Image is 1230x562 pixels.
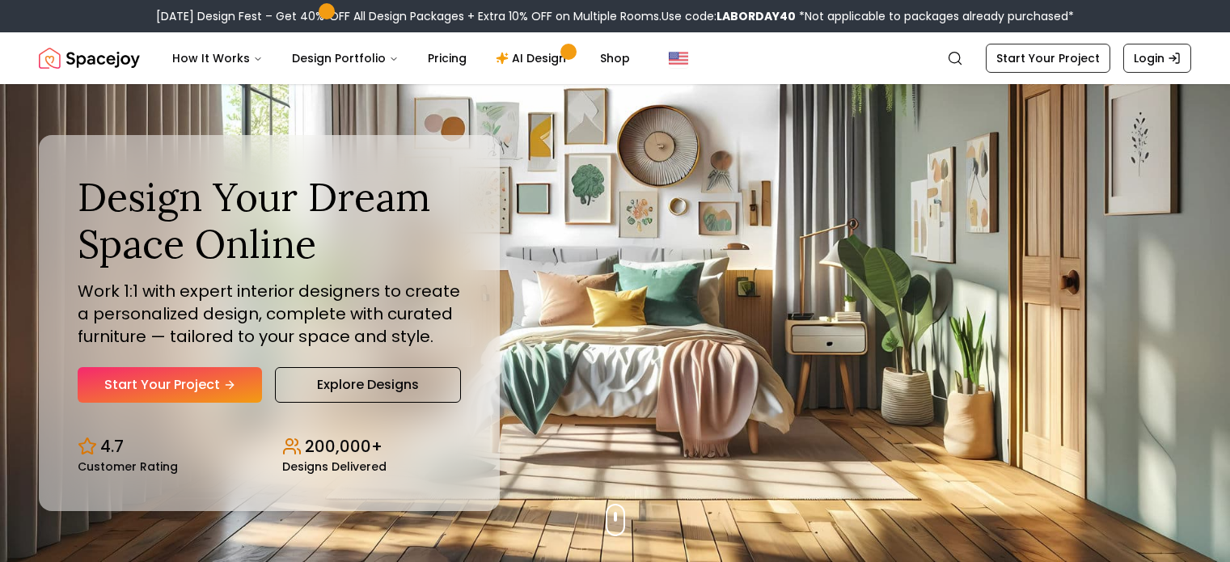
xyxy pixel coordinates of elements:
span: Use code: [661,8,796,24]
h1: Design Your Dream Space Online [78,174,461,267]
a: Start Your Project [78,367,262,403]
p: 200,000+ [305,435,383,458]
nav: Main [159,42,643,74]
button: How It Works [159,42,276,74]
img: Spacejoy Logo [39,42,140,74]
button: Design Portfolio [279,42,412,74]
div: [DATE] Design Fest – Get 40% OFF All Design Packages + Extra 10% OFF on Multiple Rooms. [156,8,1074,24]
span: *Not applicable to packages already purchased* [796,8,1074,24]
a: Spacejoy [39,42,140,74]
a: Shop [587,42,643,74]
div: Design stats [78,422,461,472]
small: Customer Rating [78,461,178,472]
b: LABORDAY40 [716,8,796,24]
a: Login [1123,44,1191,73]
nav: Global [39,32,1191,84]
a: AI Design [483,42,584,74]
p: Work 1:1 with expert interior designers to create a personalized design, complete with curated fu... [78,280,461,348]
img: United States [669,49,688,68]
a: Start Your Project [986,44,1110,73]
p: 4.7 [100,435,124,458]
small: Designs Delivered [282,461,387,472]
a: Pricing [415,42,480,74]
a: Explore Designs [275,367,461,403]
